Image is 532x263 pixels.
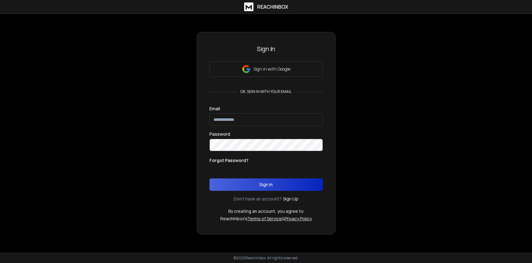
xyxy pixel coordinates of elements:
h3: Sign In [209,45,323,53]
p: Don't have an account? [234,196,282,202]
h1: ReachInbox [257,3,288,11]
p: Sign in with Google [253,66,290,72]
a: Terms of Service [247,216,282,221]
label: Password [209,132,230,136]
p: Forgot Password? [209,157,248,164]
label: Email [209,107,220,111]
p: ReachInbox's & [220,216,312,222]
p: or, sign in with your email [238,89,294,94]
a: ReachInbox [244,2,288,11]
button: Sign in with Google [209,61,323,77]
img: logo [244,2,253,11]
button: Sign In [209,178,323,191]
p: By creating an account, you agree to [228,208,304,214]
a: Sign Up [283,196,298,202]
a: Privacy Policy [285,216,312,221]
p: © 2025 Reachinbox. All rights reserved. [234,256,298,261]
